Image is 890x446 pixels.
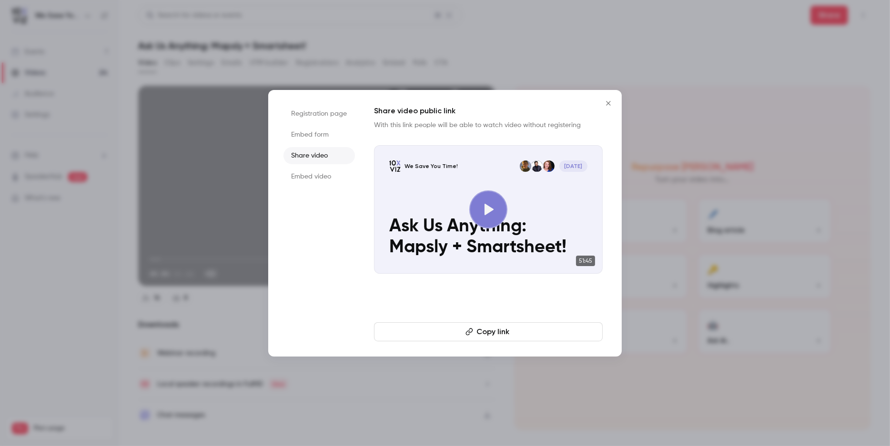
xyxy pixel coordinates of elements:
li: Embed form [283,126,355,143]
a: Ask Us Anything: Mapsly + Smartsheet!We Save You Time!Jennifer JonesDustin WiseNick R[DATE]Ask Us... [374,145,603,274]
li: Embed video [283,168,355,185]
span: 51:45 [576,256,595,266]
h1: Share video public link [374,105,603,117]
li: Share video [283,147,355,164]
button: Close [599,94,618,113]
li: Registration page [283,105,355,122]
p: With this link people will be able to watch video without registering [374,120,603,130]
button: Copy link [374,322,603,341]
